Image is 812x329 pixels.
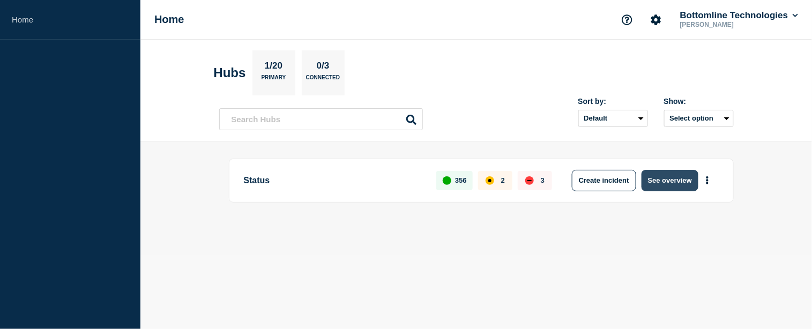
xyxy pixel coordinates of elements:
p: Status [244,170,424,191]
p: Primary [262,74,286,86]
div: Show: [664,97,734,106]
p: 0/3 [312,61,333,74]
div: down [525,176,534,185]
p: 1/20 [260,61,286,74]
button: Bottomline Technologies [678,10,800,21]
button: See overview [642,170,698,191]
button: Support [616,9,638,31]
button: More actions [701,170,714,190]
p: Connected [306,74,340,86]
p: [PERSON_NAME] [678,21,789,28]
div: Sort by: [578,97,648,106]
p: 2 [501,176,505,184]
button: Select option [664,110,734,127]
div: up [443,176,451,185]
button: Account settings [645,9,667,31]
input: Search Hubs [219,108,423,130]
h1: Home [154,13,184,26]
p: 3 [541,176,545,184]
p: 356 [455,176,467,184]
button: Create incident [572,170,636,191]
select: Sort by [578,110,648,127]
div: affected [486,176,494,185]
h2: Hubs [214,65,246,80]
